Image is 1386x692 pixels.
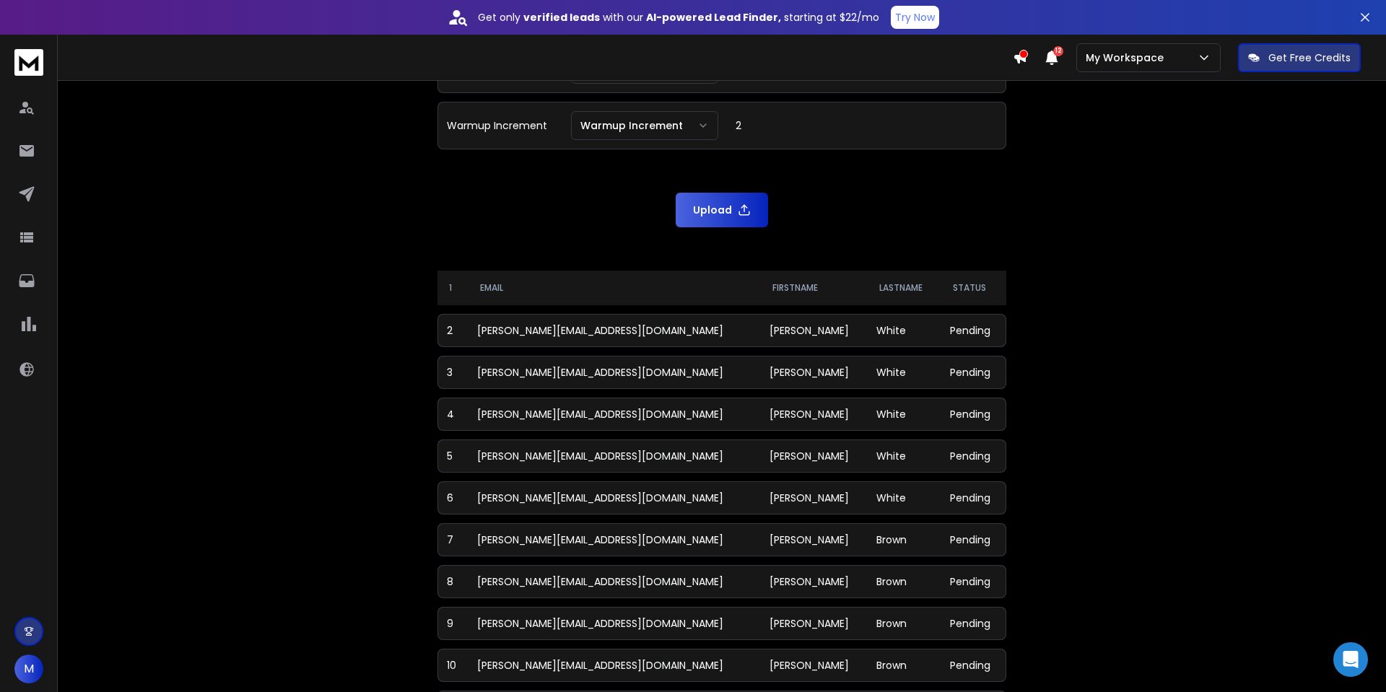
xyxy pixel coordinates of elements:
[761,481,868,514] td: [PERSON_NAME]
[437,439,468,473] td: 5
[868,481,941,514] td: White
[761,314,868,347] td: [PERSON_NAME]
[1053,46,1063,56] span: 12
[868,565,941,598] td: Brown
[950,323,997,338] div: Pending
[761,271,868,305] th: FirstName
[468,314,761,347] td: [PERSON_NAME][EMAIL_ADDRESS][DOMAIN_NAME]
[437,565,468,598] td: 8
[468,439,761,473] td: [PERSON_NAME][EMAIL_ADDRESS][DOMAIN_NAME]
[437,649,468,682] td: 10
[523,10,600,25] strong: verified leads
[891,6,939,29] button: Try Now
[868,271,941,305] th: LastName
[14,49,43,76] img: logo
[761,398,868,431] td: [PERSON_NAME]
[761,565,868,598] td: [PERSON_NAME]
[478,10,879,25] p: Get only with our starting at $22/mo
[950,533,997,547] div: Pending
[950,616,997,631] div: Pending
[1238,43,1361,72] button: Get Free Credits
[468,607,761,640] td: [PERSON_NAME][EMAIL_ADDRESS][DOMAIN_NAME]
[14,654,43,683] button: M
[868,649,941,682] td: Brown
[468,649,761,682] td: [PERSON_NAME][EMAIL_ADDRESS][DOMAIN_NAME]
[1268,51,1351,65] p: Get Free Credits
[868,607,941,640] td: Brown
[1086,51,1169,65] p: My Workspace
[646,10,781,25] strong: AI-powered Lead Finder,
[895,10,935,25] p: Try Now
[437,102,562,149] td: Warmup Increment
[468,271,761,305] th: Email
[1333,642,1368,677] div: Open Intercom Messenger
[950,491,997,505] div: Pending
[761,356,868,389] td: [PERSON_NAME]
[468,398,761,431] td: [PERSON_NAME][EMAIL_ADDRESS][DOMAIN_NAME]
[437,314,468,347] td: 2
[868,523,941,556] td: Brown
[736,118,997,133] div: 2
[950,574,997,589] div: Pending
[693,203,732,217] p: Upload
[950,658,997,673] div: Pending
[950,449,997,463] div: Pending
[437,481,468,514] td: 6
[437,356,468,389] td: 3
[571,111,718,140] button: Warmup Increment
[761,523,868,556] td: [PERSON_NAME]
[468,481,761,514] td: [PERSON_NAME][EMAIL_ADDRESS][DOMAIN_NAME]
[468,523,761,556] td: [PERSON_NAME][EMAIL_ADDRESS][DOMAIN_NAME]
[941,271,1006,305] th: Status
[437,271,468,305] th: 1
[468,565,761,598] td: [PERSON_NAME][EMAIL_ADDRESS][DOMAIN_NAME]
[868,439,941,473] td: White
[676,193,768,227] button: Upload
[761,607,868,640] td: [PERSON_NAME]
[437,523,468,556] td: 7
[868,356,941,389] td: White
[950,407,997,421] div: Pending
[437,607,468,640] td: 9
[437,398,468,431] td: 4
[761,439,868,473] td: [PERSON_NAME]
[868,314,941,347] td: White
[868,398,941,431] td: White
[468,356,761,389] td: [PERSON_NAME][EMAIL_ADDRESS][DOMAIN_NAME]
[950,365,997,380] div: Pending
[761,649,868,682] td: [PERSON_NAME]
